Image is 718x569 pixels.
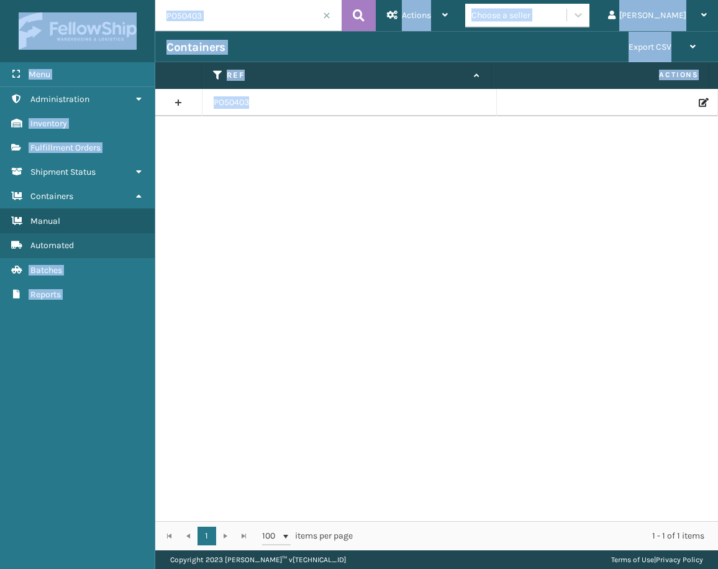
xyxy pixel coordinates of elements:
[471,9,530,22] div: Choose a seller
[629,42,671,52] span: Export CSV
[262,530,281,542] span: 100
[30,240,74,251] span: Automated
[262,527,353,545] span: items per page
[30,142,101,153] span: Fulfillment Orders
[30,265,62,275] span: Batches
[611,550,703,569] div: |
[166,40,225,55] h3: Containers
[30,167,96,177] span: Shipment Status
[656,555,703,564] a: Privacy Policy
[19,12,137,50] img: logo
[30,191,73,201] span: Containers
[496,65,706,85] span: Actions
[30,118,67,129] span: Inventory
[611,555,654,564] a: Terms of Use
[30,289,61,300] span: Reports
[29,69,50,80] span: Menu
[214,96,249,109] a: PO50403
[699,98,706,107] i: Edit
[198,527,216,545] a: 1
[402,10,431,21] span: Actions
[170,550,346,569] p: Copyright 2023 [PERSON_NAME]™ v [TECHNICAL_ID]
[30,216,60,226] span: Manual
[370,530,704,542] div: 1 - 1 of 1 items
[227,70,468,81] label: Ref
[30,94,89,104] span: Administration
